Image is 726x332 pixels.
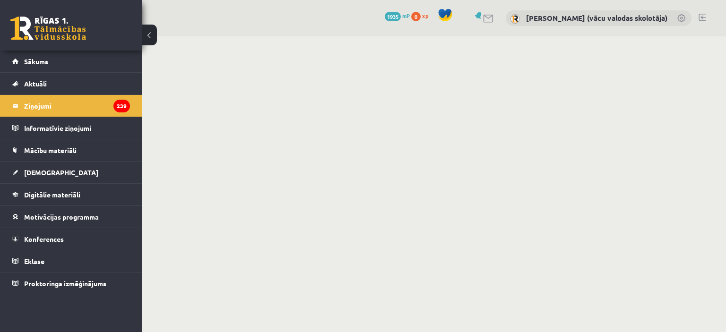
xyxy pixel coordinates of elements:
a: Eklase [12,250,130,272]
a: Mācību materiāli [12,139,130,161]
span: 0 [411,12,421,21]
span: Sākums [24,57,48,66]
span: Motivācijas programma [24,213,99,221]
a: 1935 mP [385,12,410,19]
a: [DEMOGRAPHIC_DATA] [12,162,130,183]
span: xp [422,12,428,19]
a: Proktoringa izmēģinājums [12,272,130,294]
a: Digitālie materiāli [12,184,130,205]
i: 239 [113,100,130,112]
span: mP [402,12,410,19]
a: Sākums [12,51,130,72]
a: Rīgas 1. Tālmācības vidusskola [10,17,86,40]
a: 0 xp [411,12,433,19]
span: [DEMOGRAPHIC_DATA] [24,168,98,177]
a: Ziņojumi239 [12,95,130,117]
img: Inga Volfa (vācu valodas skolotāja) [510,14,520,24]
legend: Ziņojumi [24,95,130,117]
a: Konferences [12,228,130,250]
span: Digitālie materiāli [24,190,80,199]
a: Informatīvie ziņojumi [12,117,130,139]
span: Eklase [24,257,44,265]
a: Aktuāli [12,73,130,94]
span: Mācību materiāli [24,146,77,154]
span: 1935 [385,12,401,21]
span: Aktuāli [24,79,47,88]
a: Motivācijas programma [12,206,130,228]
a: [PERSON_NAME] (vācu valodas skolotāja) [526,13,667,23]
span: Proktoringa izmēģinājums [24,279,106,288]
span: Konferences [24,235,64,243]
legend: Informatīvie ziņojumi [24,117,130,139]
